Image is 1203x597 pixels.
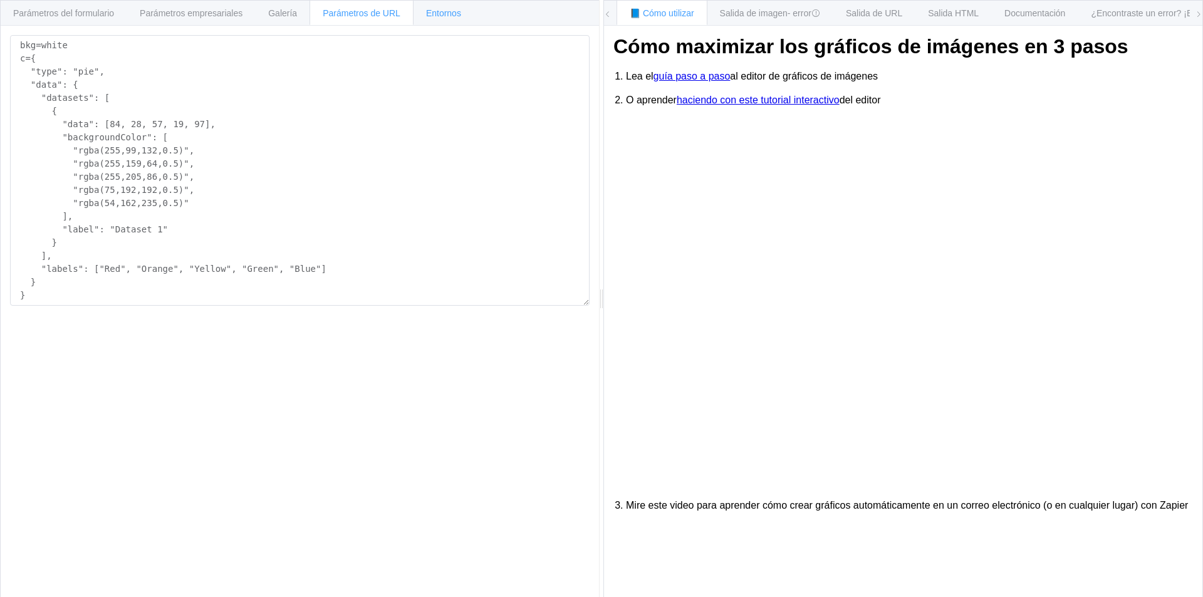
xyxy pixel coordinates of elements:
[613,35,1128,58] font: Cómo maximizar los gráficos de imágenes en 3 pasos
[654,71,731,82] a: guía paso a paso
[268,8,297,18] font: Galería
[323,8,400,18] font: Parámetros de URL
[626,95,677,105] font: O aprender
[928,8,979,18] font: Salida HTML
[677,95,840,106] a: haciendo con este tutorial interactivo
[140,8,242,18] font: Parámetros empresariales
[840,95,881,105] font: del editor
[720,8,788,18] font: Salida de imagen
[630,8,694,18] font: 📘 Cómo utilizar
[626,500,1188,511] font: Mire este video para aprender cómo crear gráficos automáticamente en un correo electrónico (o en ...
[730,71,878,81] font: al editor de gráficos de imágenes
[626,71,654,81] font: Lea el
[654,71,731,81] font: guía paso a paso
[846,8,902,18] font: Salida de URL
[1004,8,1065,18] font: Documentación
[13,8,114,18] font: Parámetros del formulario
[426,8,461,18] font: Entornos
[677,95,840,105] font: haciendo con este tutorial interactivo
[788,8,811,18] font: - error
